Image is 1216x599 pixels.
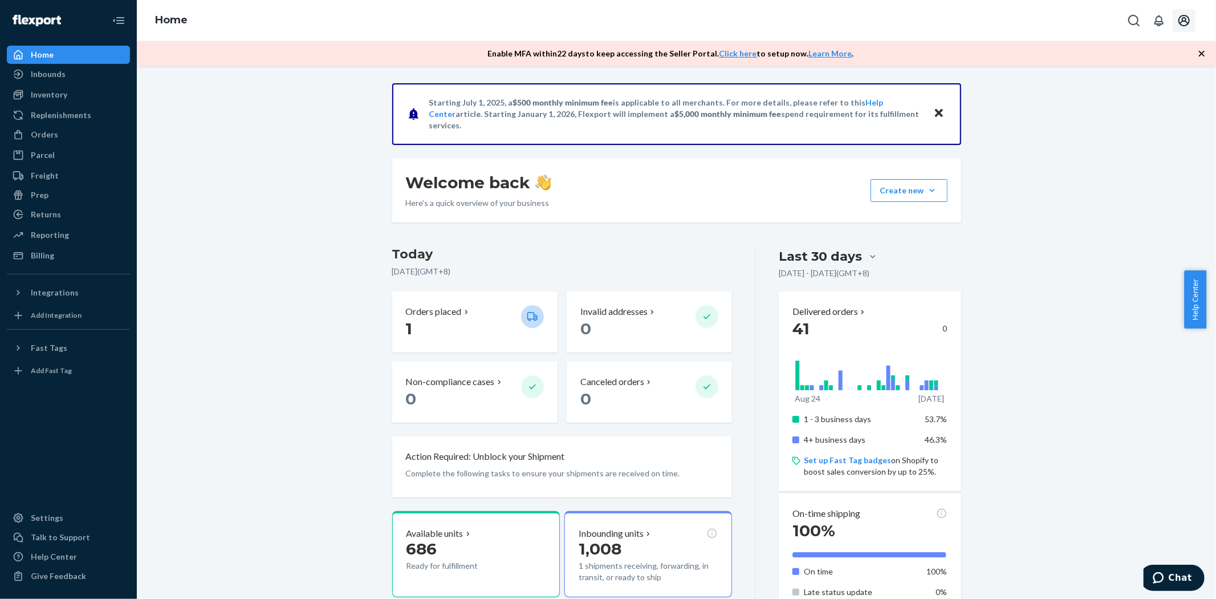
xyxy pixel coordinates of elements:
p: [DATE] [918,393,944,404]
p: 4+ business days [804,434,916,446]
a: Reporting [7,226,130,244]
div: Billing [31,250,54,261]
button: Open account menu [1173,9,1195,32]
span: $5,000 monthly minimum fee [675,109,782,119]
p: Here’s a quick overview of your business [406,197,551,209]
button: Give Feedback [7,567,130,585]
div: Give Feedback [31,570,86,582]
span: 100% [792,521,835,540]
p: Aug 24 [795,393,820,404]
div: Replenishments [31,110,91,121]
p: On-time shipping [792,507,860,520]
p: Invalid addresses [580,305,648,318]
h1: Welcome back [406,172,551,193]
div: Integrations [31,287,79,298]
div: Add Integration [31,310,82,320]
button: Close [932,106,946,122]
a: Settings [7,509,130,527]
div: Freight [31,170,59,181]
span: 0 [580,389,591,408]
p: on Shopify to boost sales conversion by up to 25%. [804,455,947,477]
iframe: Opens a widget where you can chat to one of our agents [1144,565,1205,593]
span: 0 [406,389,417,408]
a: Learn More [809,48,852,58]
button: Integrations [7,284,130,302]
p: Non-compliance cases [406,375,495,388]
span: 41 [792,319,810,338]
p: Enable MFA within 22 days to keep accessing the Seller Portal. to setup now. . [488,48,854,59]
div: Reporting [31,229,69,241]
div: Inventory [31,89,67,100]
div: Returns [31,209,61,220]
button: Create new [871,179,947,202]
p: Orders placed [406,305,462,318]
button: Open Search Box [1123,9,1145,32]
a: Parcel [7,146,130,164]
button: Orders placed 1 [392,292,558,353]
div: Fast Tags [31,342,67,354]
a: Help Center [7,548,130,566]
button: Delivered orders [792,305,867,318]
span: 0% [936,587,947,597]
div: 0 [792,318,947,339]
span: 1,008 [579,539,621,558]
p: Starting July 1, 2025, a is applicable to all merchants. For more details, please refer to this a... [429,97,922,131]
span: 0 [580,319,591,338]
p: [DATE] ( GMT+8 ) [392,266,733,277]
p: Action Required: Unblock your Shipment [406,450,565,463]
button: Open notifications [1148,9,1170,32]
a: Inbounds [7,65,130,83]
h3: Today [392,245,733,264]
span: 53.7% [925,414,947,424]
p: Available units [406,527,463,540]
span: 686 [406,539,437,558]
p: Late status update [804,586,916,598]
a: Returns [7,205,130,224]
p: 1 shipments receiving, forwarding, in transit, or ready to ship [579,560,718,583]
span: $500 monthly minimum fee [513,98,613,107]
div: Add Fast Tag [31,366,72,375]
ol: breadcrumbs [146,4,197,37]
a: Prep [7,186,130,204]
div: Talk to Support [31,532,90,543]
a: Home [155,14,188,26]
button: Fast Tags [7,339,130,357]
button: Invalid addresses 0 [567,292,732,353]
button: Available units686Ready for fulfillment [392,511,560,598]
p: Canceled orders [580,375,644,388]
span: 100% [927,566,947,576]
a: Add Fast Tag [7,362,130,380]
p: Inbounding units [579,527,644,540]
button: Talk to Support [7,528,130,547]
div: Parcel [31,149,55,161]
p: On time [804,566,916,577]
button: Non-compliance cases 0 [392,362,558,423]
img: hand-wave emoji [535,175,551,191]
a: Freight [7,167,130,185]
div: Last 30 days [779,248,862,265]
span: 1 [406,319,413,338]
a: Home [7,46,130,64]
a: Add Integration [7,306,130,325]
a: Set up Fast Tag badges [804,455,891,465]
a: Click here [719,48,757,58]
a: Replenishments [7,106,130,124]
img: Flexport logo [13,15,61,26]
p: [DATE] - [DATE] ( GMT+8 ) [779,268,869,279]
button: Canceled orders 0 [567,362,732,423]
div: Prep [31,189,48,201]
div: Inbounds [31,68,66,80]
a: Orders [7,126,130,144]
a: Inventory [7,86,130,104]
p: 1 - 3 business days [804,414,916,425]
a: Billing [7,246,130,265]
div: Settings [31,512,63,524]
div: Orders [31,129,58,140]
p: Complete the following tasks to ensure your shipments are received on time. [406,468,719,479]
span: 46.3% [925,435,947,444]
button: Help Center [1184,270,1206,329]
div: Home [31,49,54,60]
